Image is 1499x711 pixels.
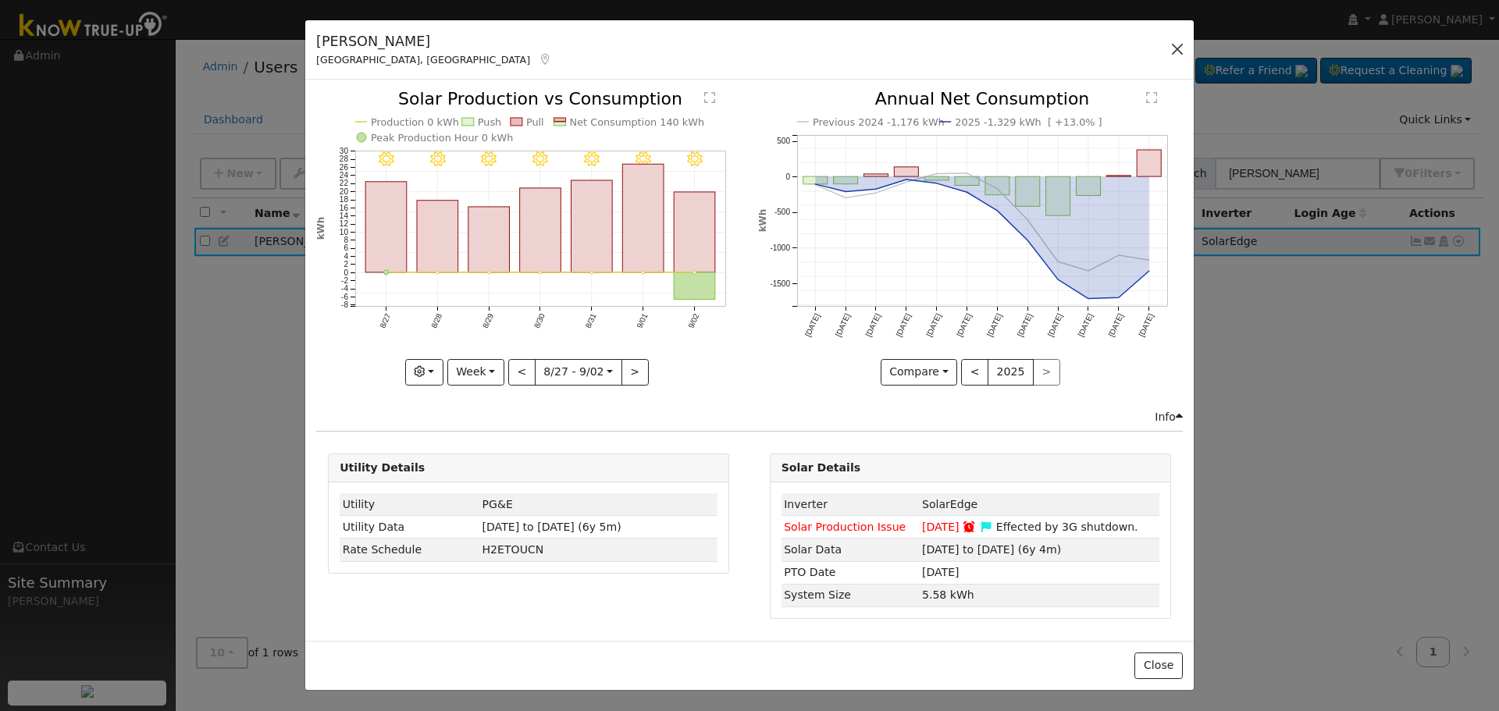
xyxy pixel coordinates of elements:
text: 24 [340,172,349,180]
rect: onclick="" [955,177,979,186]
rect: onclick="" [571,180,613,272]
circle: onclick="" [903,176,910,183]
text: 10 [340,228,349,236]
text: 18 [340,196,349,204]
rect: onclick="" [417,201,458,272]
text: 14 [340,212,349,220]
rect: onclick="" [894,167,918,176]
span: [DATE] [922,566,960,578]
text: [DATE] [1016,312,1034,338]
text: [DATE] [955,312,973,338]
text: [DATE] [1046,312,1064,338]
circle: onclick="" [436,271,439,274]
circle: onclick="" [842,189,849,195]
rect: onclick="" [803,177,827,185]
td: Rate Schedule [340,539,479,561]
button: Week [447,359,504,386]
i: Edit Issue [979,521,993,532]
a: Snooze expired 02/14/2025 [963,521,977,533]
text: -2 [341,276,348,285]
i: 8/29 - Clear [482,151,497,167]
text: 8/29 [481,312,495,330]
text: 8/31 [584,312,598,330]
text: [DATE] [1076,312,1094,338]
text: 6 [344,244,349,253]
circle: onclick="" [1085,268,1091,275]
rect: onclick="" [520,188,561,272]
circle: onclick="" [1116,295,1122,301]
text: 0 [344,268,349,277]
circle: onclick="" [1024,217,1031,223]
text: 22 [340,180,349,188]
rect: onclick="" [833,177,857,185]
strong: Solar Details [782,461,860,474]
text: Net Consumption 140 kWh [570,116,705,128]
button: < [508,359,536,386]
text: 4 [344,252,349,261]
text: 26 [340,163,349,172]
circle: onclick="" [1146,268,1152,275]
span: Solar Production Issue [784,521,906,533]
circle: onclick="" [642,271,645,274]
rect: onclick="" [1137,150,1161,176]
text: 8/27 [378,312,392,330]
i: 9/02 - Clear [687,151,703,167]
circle: onclick="" [384,270,389,275]
circle: onclick="" [1024,238,1031,244]
text: 2025 -1,329 kWh [ +13.0% ] [955,116,1102,128]
div: Info [1155,409,1183,425]
text: 0 [785,172,790,181]
text: [DATE] [894,312,912,338]
text: [DATE] [924,312,942,338]
i: 8/28 - Clear [430,151,446,167]
circle: onclick="" [1116,253,1122,259]
circle: onclick="" [590,271,593,274]
circle: onclick="" [693,271,696,274]
text: 20 [340,187,349,196]
span: [DATE] to [DATE] (6y 5m) [482,521,621,533]
text: -1000 [770,244,790,252]
button: 8/27 - 9/02 [535,359,622,386]
text: [DATE] [833,312,851,338]
i: 8/27 - Clear [379,151,394,167]
text: Push [478,116,502,128]
circle: onclick="" [994,186,1000,192]
button: Compare [881,359,958,386]
circle: onclick="" [1146,258,1152,264]
text: -500 [774,208,790,217]
text:  [1146,91,1157,104]
rect: onclick="" [365,182,407,272]
span: 5.58 kWh [922,588,974,601]
rect: onclick="" [1016,177,1040,207]
circle: onclick="" [873,190,879,197]
rect: onclick="" [863,174,888,176]
i: 9/01 - Clear [636,151,651,167]
text: [DATE] [863,312,881,338]
span: [DATE] [922,521,960,533]
text: [DATE] [1137,312,1155,338]
rect: onclick="" [985,177,1009,196]
text: -1500 [770,279,790,288]
rect: onclick="" [1045,177,1070,216]
text: 28 [340,155,349,164]
text: Annual Net Consumption [874,89,1089,108]
h5: [PERSON_NAME] [316,31,552,52]
text:  [704,91,715,104]
circle: onclick="" [903,180,910,186]
text: 500 [777,137,790,146]
circle: onclick="" [842,195,849,201]
text: -6 [341,293,348,301]
circle: onclick="" [1055,277,1061,283]
button: 2025 [988,359,1034,386]
circle: onclick="" [873,187,879,193]
td: Utility [340,493,479,516]
button: Close [1134,652,1182,679]
circle: onclick="" [963,170,970,176]
rect: onclick="" [1076,177,1100,196]
rect: onclick="" [675,272,716,300]
text: 9/01 [636,312,650,330]
circle: onclick="" [812,181,818,187]
i: 8/30 - Clear [532,151,548,167]
td: PTO Date [782,561,920,584]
